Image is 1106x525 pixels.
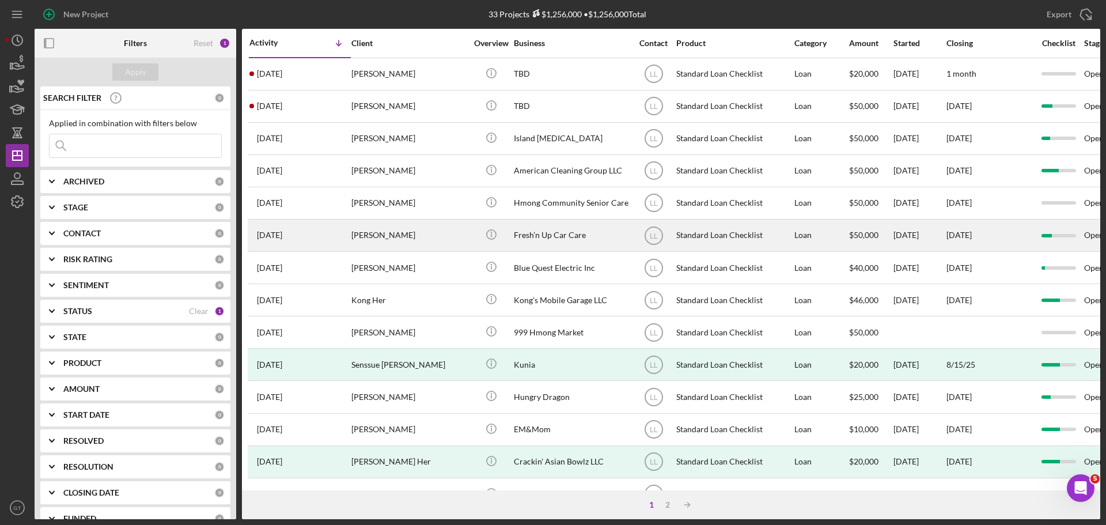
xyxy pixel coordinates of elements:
div: Contact [632,39,675,48]
span: $20,000 [849,69,878,78]
div: 1 [219,37,230,49]
time: 2025-08-15 00:31 [257,166,282,175]
div: 1 [214,306,225,316]
div: Applied in combination with filters below [49,119,222,128]
time: 2025-05-19 21:51 [257,425,282,434]
div: Standard Loan Checklist [676,349,791,380]
div: Product [676,39,791,48]
div: $20,000 [849,349,892,380]
div: Loan [794,479,848,509]
time: 2025-09-04 02:25 [257,101,282,111]
text: LL [650,103,658,111]
div: 8/15/25 [946,360,975,369]
text: GT [13,505,21,511]
text: LL [650,232,658,240]
span: $50,000 [849,230,878,240]
div: Loan [794,414,848,445]
div: 0 [214,513,225,524]
b: FUNDED [63,514,96,523]
div: [DATE] [893,220,945,251]
div: Loan [794,317,848,348]
div: 0 [214,332,225,342]
div: 0 [214,202,225,213]
div: $1,256,000 [529,9,582,19]
div: Reset [194,39,213,48]
div: [PERSON_NAME] [351,220,467,251]
button: GT [6,496,29,519]
b: SENTIMENT [63,281,109,290]
div: 0 [214,410,225,420]
div: Fresh’n Up Car Care [514,220,629,251]
time: [DATE] [946,295,972,305]
time: [DATE] [946,424,972,434]
div: Standard Loan Checklist [676,188,791,218]
div: [DATE] [893,414,945,445]
time: 1 month [946,69,976,78]
text: LL [650,458,658,466]
div: Loan [794,349,848,380]
div: Export [1047,3,1071,26]
div: Standard Loan Checklist [676,123,791,154]
div: [DATE] [893,382,945,412]
div: Client [351,39,467,48]
div: $20,000 [849,447,892,477]
div: N/A [514,479,629,509]
div: Loan [794,156,848,186]
div: [DATE] [893,188,945,218]
div: Started [893,39,945,48]
span: $50,000 [849,101,878,111]
div: Loan [794,220,848,251]
div: [PERSON_NAME] [351,252,467,283]
b: CONTACT [63,229,101,238]
time: 2025-07-01 04:04 [257,296,282,305]
div: Checklist [1034,39,1083,48]
time: 2025-05-12 17:16 [257,457,282,466]
text: LL [650,264,658,272]
div: Loan [794,252,848,283]
b: RISK RATING [63,255,112,264]
iframe: Intercom live chat [1067,474,1094,502]
div: 0 [214,462,225,472]
div: Senssue [PERSON_NAME] [351,349,467,380]
div: Loan [794,91,848,122]
div: Standard Loan Checklist [676,447,791,477]
div: TBD [514,59,629,89]
text: LL [650,199,658,207]
b: RESOLUTION [63,462,113,471]
time: [DATE] [946,392,972,402]
div: Standard Loan Checklist [676,252,791,283]
div: Loan [794,447,848,477]
div: Overview [469,39,513,48]
div: Standard Loan Checklist [676,414,791,445]
div: Business [514,39,629,48]
div: New Project [63,3,108,26]
div: Loan [794,59,848,89]
text: LL [650,490,658,498]
text: LL [650,394,658,402]
div: Mor Kue [351,479,467,509]
time: [DATE] [946,263,972,273]
b: CLOSING DATE [63,488,119,497]
div: American Cleaning Group LLC [514,156,629,186]
time: 2025-08-15 04:54 [257,134,282,143]
div: Standard Loan Checklist [676,91,791,122]
div: 0 [214,93,225,103]
div: Amount [849,39,892,48]
div: Standard Loan Checklist [676,220,791,251]
span: $50,000 [849,133,878,143]
b: STATUS [63,307,92,316]
div: Kunia [514,349,629,380]
div: Standard Loan Checklist [676,156,791,186]
b: ARCHIVED [63,177,104,186]
text: LL [650,296,658,304]
b: RESOLVED [63,436,104,445]
div: Standard Loan Checklist [676,317,791,348]
div: [PERSON_NAME] [351,414,467,445]
time: [DATE] [946,101,972,111]
div: Loan [794,382,848,412]
div: [PERSON_NAME] [351,317,467,348]
div: [DATE] [946,457,972,466]
time: 2025-06-04 16:32 [257,360,282,369]
div: Hungry Dragon [514,382,629,412]
div: Clear [189,307,209,316]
